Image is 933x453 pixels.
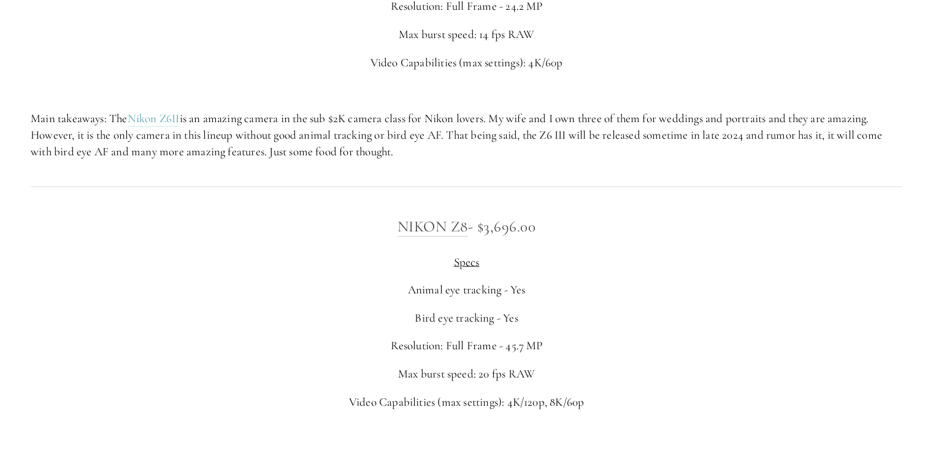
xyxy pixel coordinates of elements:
span: Specs [454,254,480,268]
p: Animal eye tracking - Yes [31,281,902,298]
p: Max burst speed: 14 fps RAW [31,26,902,43]
p: Bird eye tracking - Yes [31,309,902,326]
h3: - $3,696.00 [31,214,902,238]
p: Video Capabilities (max settings): 4K/60p [31,55,902,71]
a: Nikon Z8 [397,217,468,236]
p: Resolution: Full Frame - 45.7 MP [31,337,902,354]
p: Video Capabilities (max settings): 4K/120p, 8K/60p [31,393,902,410]
p: Main takeaways: The is an amazing camera in the sub $2K camera class for Nikon lovers. My wife an... [31,110,902,160]
a: Nikon Z6II [128,111,180,126]
p: Max burst speed: 20 fps RAW [31,365,902,382]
